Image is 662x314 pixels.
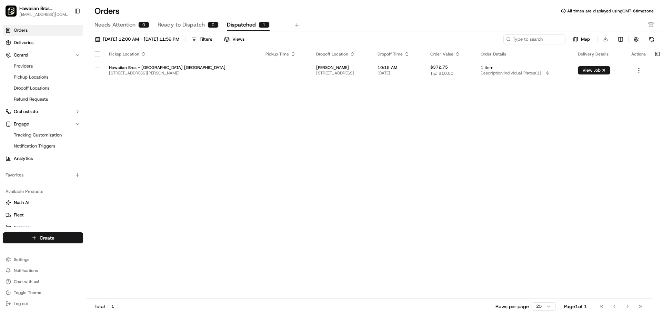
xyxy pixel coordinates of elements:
[227,21,256,29] span: Dispatched
[14,121,29,127] span: Engage
[108,303,118,310] div: 1
[430,71,453,76] span: Tip: $10.00
[3,210,83,221] button: Fleet
[3,186,83,197] div: Available Products
[158,21,205,29] span: Ready to Dispatch
[11,130,75,140] a: Tracking Customization
[14,268,38,273] span: Notifications
[14,212,24,218] span: Fleet
[14,74,48,80] span: Pickup Locations
[109,65,254,70] span: Hawaiian Bros - [GEOGRAPHIC_DATA] [GEOGRAPHIC_DATA]
[3,288,83,297] button: Toggle Theme
[3,197,83,208] button: Nash AI
[19,12,70,17] button: [EMAIL_ADDRESS][DOMAIN_NAME]
[14,200,29,206] span: Nash AI
[3,255,83,264] button: Settings
[103,36,179,42] span: [DATE] 12:00 AM - [DATE] 11:59 PM
[11,94,75,104] a: Refund Requests
[3,170,83,181] div: Favorites
[188,34,215,44] button: Filters
[430,51,470,57] div: Order Value
[481,51,567,57] div: Order Details
[578,66,610,74] button: View Job
[647,34,656,44] button: Refresh
[14,132,62,138] span: Tracking Customization
[3,299,83,308] button: Log out
[3,25,83,36] a: Orders
[6,200,80,206] a: Nash AI
[3,153,83,164] a: Analytics
[14,85,49,91] span: Dropoff Locations
[503,34,565,44] input: Type to search
[14,40,33,46] span: Deliveries
[14,155,33,162] span: Analytics
[40,234,54,241] span: Create
[3,232,83,243] button: Create
[19,5,70,12] button: Hawaiian Bros ([GEOGRAPHIC_DATA])
[94,21,136,29] span: Needs Attention
[378,51,419,57] div: Dropoff Time
[94,303,118,310] div: Total
[581,36,590,42] span: Map
[3,37,83,48] a: Deliveries
[14,109,38,115] span: Orchestrate
[11,83,75,93] a: Dropoff Locations
[3,119,83,130] button: Engage
[14,96,48,102] span: Refund Requests
[495,303,529,310] p: Rows per page
[109,51,254,57] div: Pickup Location
[259,22,270,28] div: 1
[578,51,620,57] div: Delivery Details
[265,51,305,57] div: Pickup Time
[208,22,219,28] div: 0
[631,51,646,57] div: Actions
[3,3,71,19] button: Hawaiian Bros (Wichita Falls_TX_Kemp)Hawaiian Bros ([GEOGRAPHIC_DATA])[EMAIL_ADDRESS][DOMAIN_NAME]
[14,279,39,284] span: Chat with us!
[94,6,120,17] h1: Orders
[221,34,248,44] button: Views
[316,70,367,76] span: [STREET_ADDRESS]
[14,290,41,295] span: Toggle Theme
[567,8,654,14] span: All times are displayed using GMT-6 timezone
[109,70,254,76] span: [STREET_ADDRESS][PERSON_NAME]
[232,36,244,42] span: Views
[14,52,28,58] span: Control
[11,141,75,151] a: Notification Triggers
[578,68,610,73] a: View Job
[11,72,75,82] a: Pickup Locations
[3,106,83,117] button: Orchestrate
[6,224,80,231] a: Promise
[11,61,75,71] a: Providers
[3,266,83,275] button: Notifications
[316,65,367,70] span: [PERSON_NAME]
[138,22,149,28] div: 0
[3,277,83,286] button: Chat with us!
[14,257,29,262] span: Settings
[14,224,30,231] span: Promise
[14,301,28,306] span: Log out
[481,65,567,70] span: 1 item
[92,34,182,44] button: [DATE] 12:00 AM - [DATE] 11:59 PM
[14,27,28,33] span: Orders
[6,6,17,17] img: Hawaiian Bros (Wichita Falls_TX_Kemp)
[430,64,448,70] span: $372.75
[378,70,419,76] span: [DATE]
[3,222,83,233] button: Promise
[6,212,80,218] a: Fleet
[378,65,419,70] span: 10:15 AM
[200,36,212,42] div: Filters
[3,50,83,61] button: Control
[14,63,33,69] span: Providers
[568,35,594,43] button: Map
[14,143,55,149] span: Notification Triggers
[481,70,567,76] span: Description: Individual Plates(1) - $
[316,51,367,57] div: Dropoff Location
[564,303,587,310] div: Page 1 of 1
